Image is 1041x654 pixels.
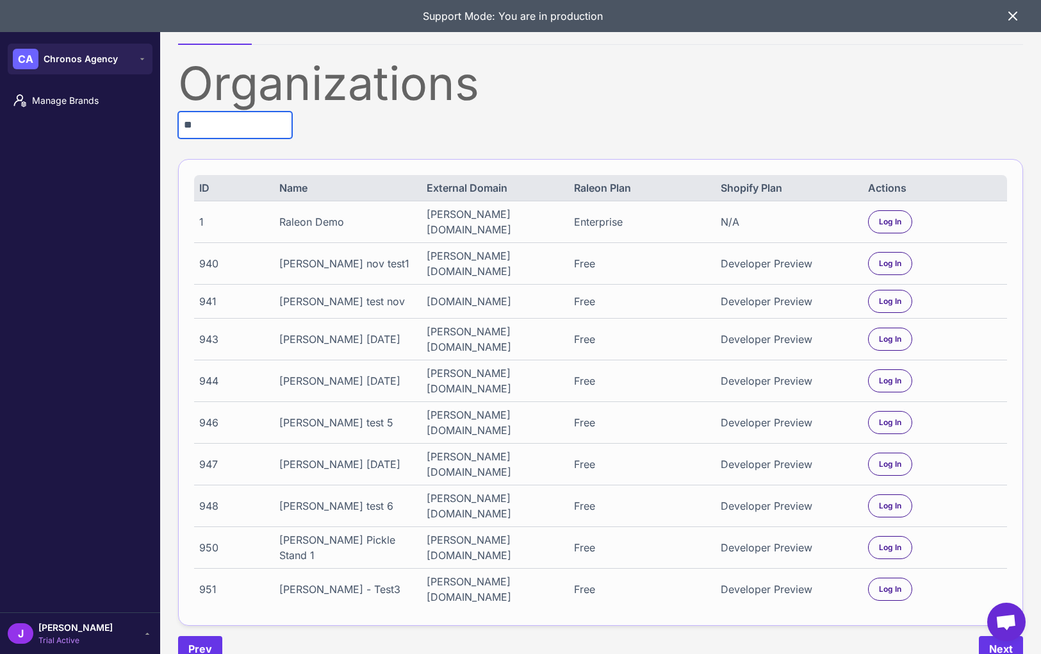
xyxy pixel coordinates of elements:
div: J [8,623,33,644]
div: CA [13,49,38,69]
div: 951 [199,582,266,597]
div: [PERSON_NAME] nov test1 [279,256,413,271]
div: Free [574,331,708,347]
div: [PERSON_NAME][DOMAIN_NAME] [427,449,561,480]
span: Trial Active [38,635,113,646]
span: Log In [879,500,901,512]
div: [PERSON_NAME][DOMAIN_NAME] [427,407,561,438]
div: Developer Preview [721,294,855,309]
div: Free [574,582,708,597]
div: [PERSON_NAME] test 6 [279,498,413,514]
div: [PERSON_NAME][DOMAIN_NAME] [427,365,561,396]
div: [PERSON_NAME][DOMAIN_NAME] [427,206,561,237]
div: Developer Preview [721,540,855,555]
div: [PERSON_NAME] Pickle Stand 1 [279,532,413,563]
div: [PERSON_NAME] [DATE] [279,457,413,472]
div: Free [574,294,708,309]
div: [PERSON_NAME] test nov [279,294,413,309]
div: Developer Preview [721,457,855,472]
div: Free [574,373,708,389]
div: Developer Preview [721,582,855,597]
div: Free [574,498,708,514]
span: Log In [879,216,901,228]
span: Log In [879,417,901,428]
div: Developer Preview [721,373,855,389]
div: [PERSON_NAME][DOMAIN_NAME] [427,491,561,521]
div: [PERSON_NAME] test 5 [279,415,413,430]
span: Chronos Agency [44,52,118,66]
button: CAChronos Agency [8,44,152,74]
a: Open chat [987,603,1026,641]
span: Manage Brands [32,94,145,108]
div: 947 [199,457,266,472]
div: ID [199,180,266,196]
div: Raleon Plan [574,180,708,196]
div: 950 [199,540,266,555]
div: 946 [199,415,266,430]
span: Log In [879,583,901,595]
div: [PERSON_NAME] - Test3 [279,582,413,597]
div: [DOMAIN_NAME] [427,294,561,309]
div: [PERSON_NAME][DOMAIN_NAME] [427,574,561,605]
div: [PERSON_NAME][DOMAIN_NAME] [427,248,561,279]
div: Developer Preview [721,256,855,271]
span: Log In [879,296,901,307]
span: [PERSON_NAME] [38,621,113,635]
span: Log In [879,542,901,553]
div: 943 [199,331,266,347]
div: Free [574,457,708,472]
span: Log In [879,258,901,269]
div: [PERSON_NAME] [DATE] [279,373,413,389]
div: 1 [199,214,266,230]
div: Enterprise [574,214,708,230]
div: [PERSON_NAME] [DATE] [279,331,413,347]
div: Developer Preview [721,331,855,347]
span: Log In [879,333,901,345]
div: Free [574,256,708,271]
div: Free [574,540,708,555]
div: Developer Preview [721,415,855,430]
div: 941 [199,294,266,309]
div: 944 [199,373,266,389]
div: Organizations [178,60,1023,106]
a: Manage Brands [5,87,155,114]
div: [PERSON_NAME][DOMAIN_NAME] [427,324,561,355]
div: Actions [868,180,1002,196]
div: Name [279,180,413,196]
div: Raleon Demo [279,214,413,230]
div: 940 [199,256,266,271]
div: [PERSON_NAME][DOMAIN_NAME] [427,532,561,563]
span: Log In [879,458,901,470]
div: 948 [199,498,266,514]
span: Log In [879,375,901,387]
div: Free [574,415,708,430]
div: N/A [721,214,855,230]
div: External Domain [427,180,561,196]
div: Shopify Plan [721,180,855,196]
div: Developer Preview [721,498,855,514]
